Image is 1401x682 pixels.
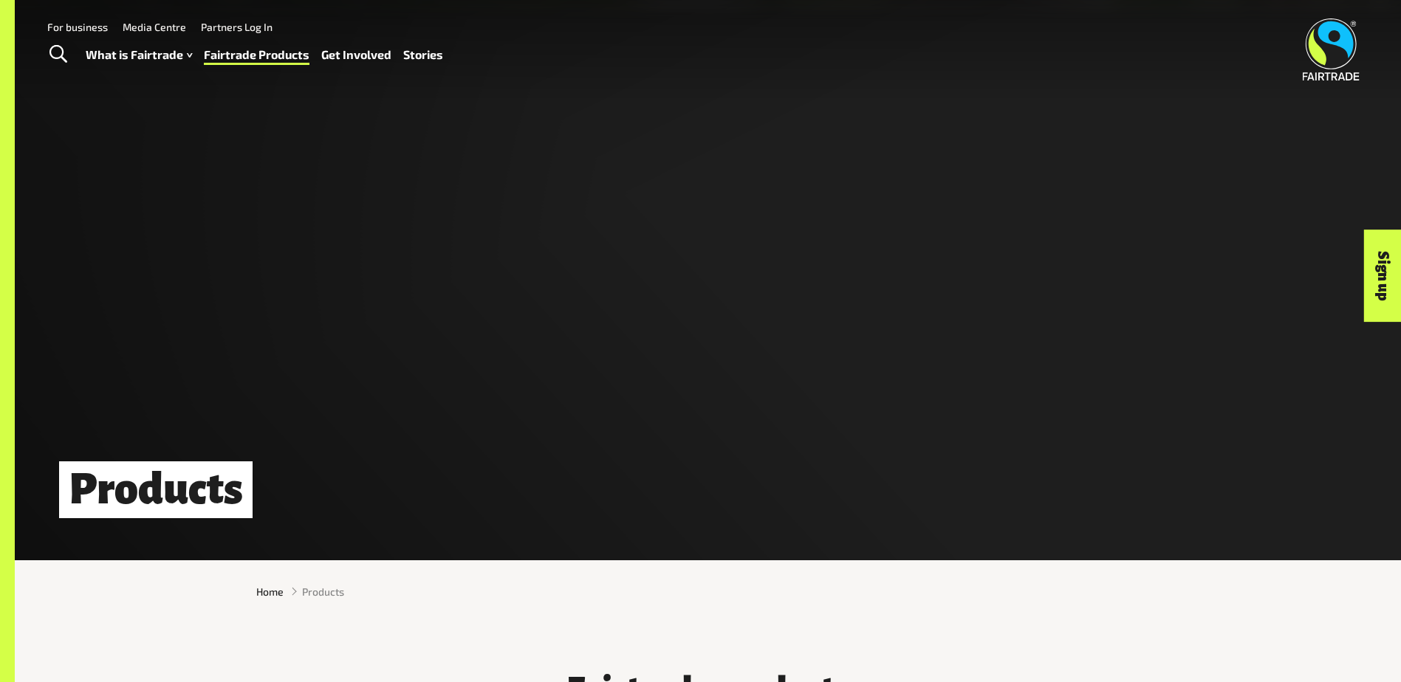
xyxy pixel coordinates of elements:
a: Home [256,584,284,599]
a: For business [47,21,108,33]
a: Stories [403,44,443,66]
a: Media Centre [123,21,186,33]
h1: Products [59,461,253,518]
a: Partners Log In [201,21,273,33]
a: Toggle Search [40,36,76,73]
a: Fairtrade Products [204,44,309,66]
a: Get Involved [321,44,391,66]
span: Products [302,584,344,599]
a: What is Fairtrade [86,44,192,66]
img: Fairtrade Australia New Zealand logo [1303,18,1360,80]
